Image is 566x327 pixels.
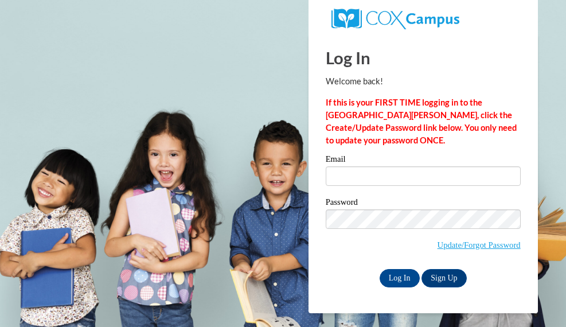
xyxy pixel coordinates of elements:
img: COX Campus [331,9,459,29]
strong: If this is your FIRST TIME logging in to the [GEOGRAPHIC_DATA][PERSON_NAME], click the Create/Upd... [326,98,517,145]
label: Password [326,198,521,209]
input: Log In [380,269,420,287]
p: Welcome back! [326,75,521,88]
a: Update/Forgot Password [438,240,521,250]
h1: Log In [326,46,521,69]
label: Email [326,155,521,166]
a: Sign Up [421,269,466,287]
a: COX Campus [331,13,459,23]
